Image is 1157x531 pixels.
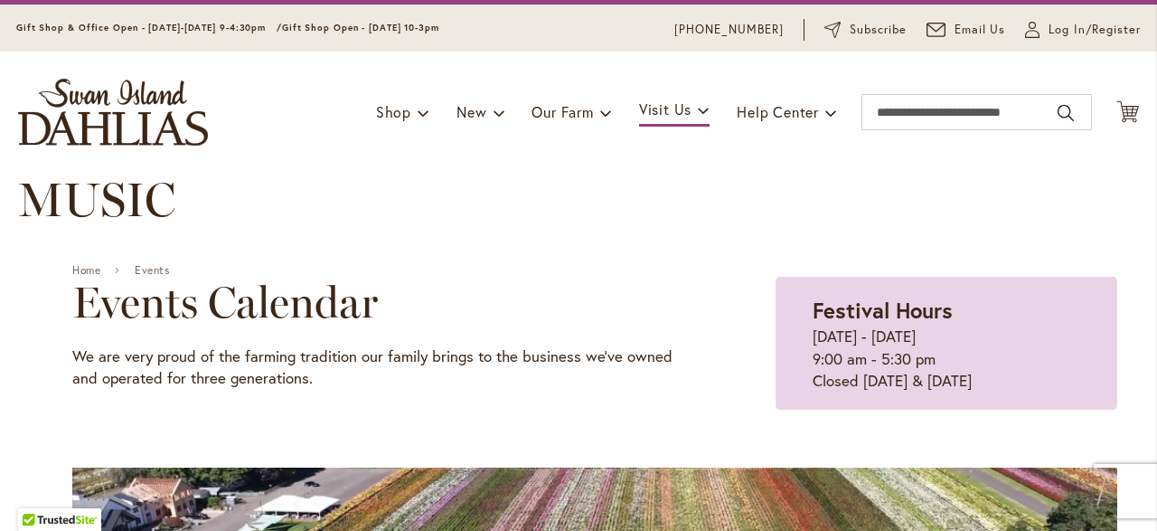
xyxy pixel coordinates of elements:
[955,21,1006,39] span: Email Us
[531,102,593,121] span: Our Farm
[18,79,208,146] a: store logo
[18,171,175,228] span: MUSIC
[72,346,685,390] p: We are very proud of the farming tradition our family brings to the business we've owned and oper...
[14,467,64,517] iframe: Launch Accessibility Center
[376,102,411,121] span: Shop
[456,102,486,121] span: New
[813,296,953,325] strong: Festival Hours
[72,264,100,277] a: Home
[135,264,170,277] a: Events
[1049,21,1141,39] span: Log In/Register
[282,22,439,33] span: Gift Shop Open - [DATE] 10-3pm
[927,21,1006,39] a: Email Us
[639,100,691,119] span: Visit Us
[16,22,282,33] span: Gift Shop & Office Open - [DATE]-[DATE] 9-4:30pm /
[824,21,907,39] a: Subscribe
[674,21,784,39] a: [PHONE_NUMBER]
[813,326,1080,392] p: [DATE] - [DATE] 9:00 am - 5:30 pm Closed [DATE] & [DATE]
[737,102,819,121] span: Help Center
[850,21,907,39] span: Subscribe
[1025,21,1141,39] a: Log In/Register
[72,277,685,327] h2: Events Calendar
